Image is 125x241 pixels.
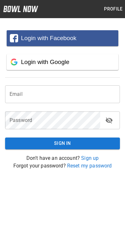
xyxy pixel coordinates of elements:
button: Login with Facebook [7,30,118,46]
p: Forgot your password? [5,162,120,170]
button: Login with Google [7,54,118,70]
button: toggle password visibility [103,114,115,127]
span: Login with Facebook [21,35,76,41]
p: Don't have an account? [5,154,120,162]
a: Reset my password [67,163,112,169]
img: logo [3,6,38,12]
a: Sign up [81,155,99,161]
button: Profile [101,3,125,15]
span: Login with Google [21,59,69,65]
button: Sign In [5,138,120,149]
